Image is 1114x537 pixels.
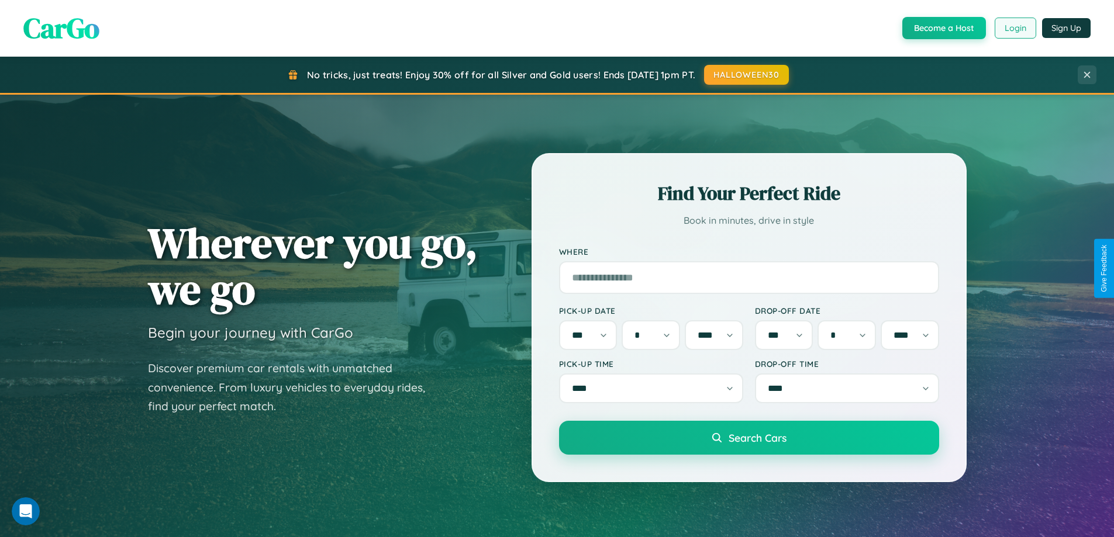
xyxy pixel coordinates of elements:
[559,212,939,229] p: Book in minutes, drive in style
[148,359,440,416] p: Discover premium car rentals with unmatched convenience. From luxury vehicles to everyday rides, ...
[559,181,939,206] h2: Find Your Perfect Ride
[559,421,939,455] button: Search Cars
[12,497,40,525] iframe: Intercom live chat
[755,359,939,369] label: Drop-off Time
[729,431,787,444] span: Search Cars
[148,324,353,341] h3: Begin your journey with CarGo
[307,69,695,81] span: No tricks, just treats! Enjoy 30% off for all Silver and Gold users! Ends [DATE] 1pm PT.
[704,65,789,85] button: HALLOWEEN30
[995,18,1036,39] button: Login
[902,17,986,39] button: Become a Host
[559,306,743,316] label: Pick-up Date
[559,359,743,369] label: Pick-up Time
[755,306,939,316] label: Drop-off Date
[148,220,478,312] h1: Wherever you go, we go
[1042,18,1091,38] button: Sign Up
[1100,245,1108,292] div: Give Feedback
[559,247,939,257] label: Where
[23,9,99,47] span: CarGo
